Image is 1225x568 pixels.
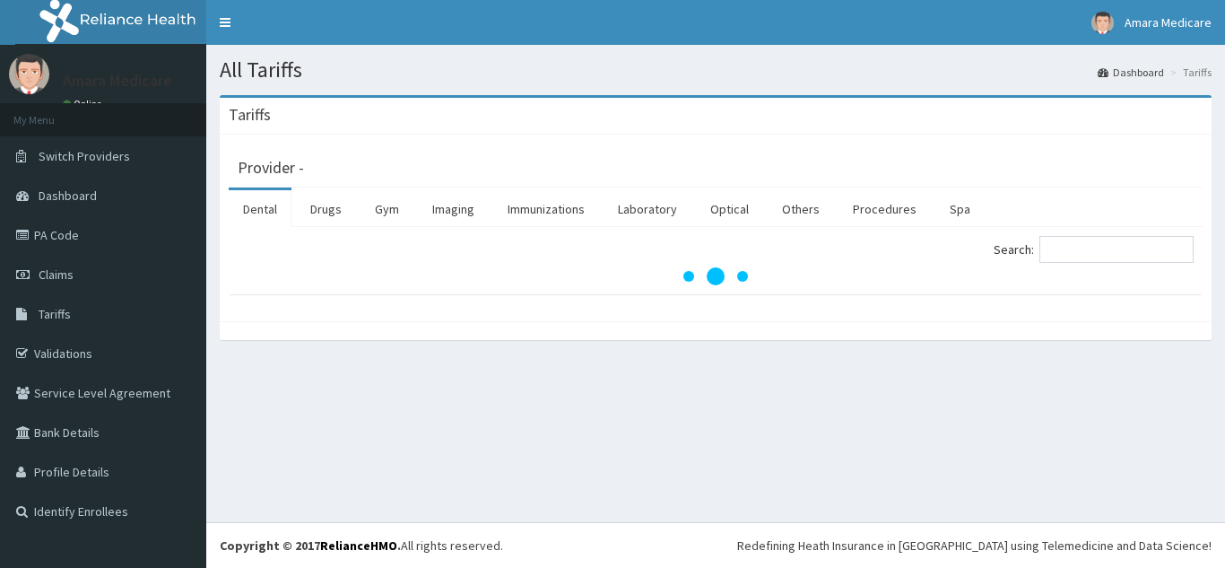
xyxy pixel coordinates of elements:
[838,190,931,228] a: Procedures
[220,537,401,554] strong: Copyright © 2017 .
[1125,14,1212,31] span: Amara Medicare
[604,190,691,228] a: Laboratory
[737,537,1212,555] div: Redefining Heath Insurance in [GEOGRAPHIC_DATA] using Telemedicine and Data Science!
[696,190,763,228] a: Optical
[229,107,271,123] h3: Tariffs
[1098,65,1164,80] a: Dashboard
[320,537,397,554] a: RelianceHMO
[935,190,985,228] a: Spa
[39,306,71,322] span: Tariffs
[296,190,356,228] a: Drugs
[229,190,291,228] a: Dental
[9,54,49,94] img: User Image
[220,58,1212,82] h1: All Tariffs
[680,240,752,312] svg: audio-loading
[994,236,1194,263] label: Search:
[63,98,106,110] a: Online
[238,160,304,176] h3: Provider -
[39,267,74,283] span: Claims
[768,190,834,228] a: Others
[418,190,489,228] a: Imaging
[63,73,172,89] p: Amara Medicare
[493,190,599,228] a: Immunizations
[206,522,1225,568] footer: All rights reserved.
[1039,236,1194,263] input: Search:
[361,190,413,228] a: Gym
[39,148,130,164] span: Switch Providers
[1091,12,1114,34] img: User Image
[1166,65,1212,80] li: Tariffs
[39,188,97,204] span: Dashboard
